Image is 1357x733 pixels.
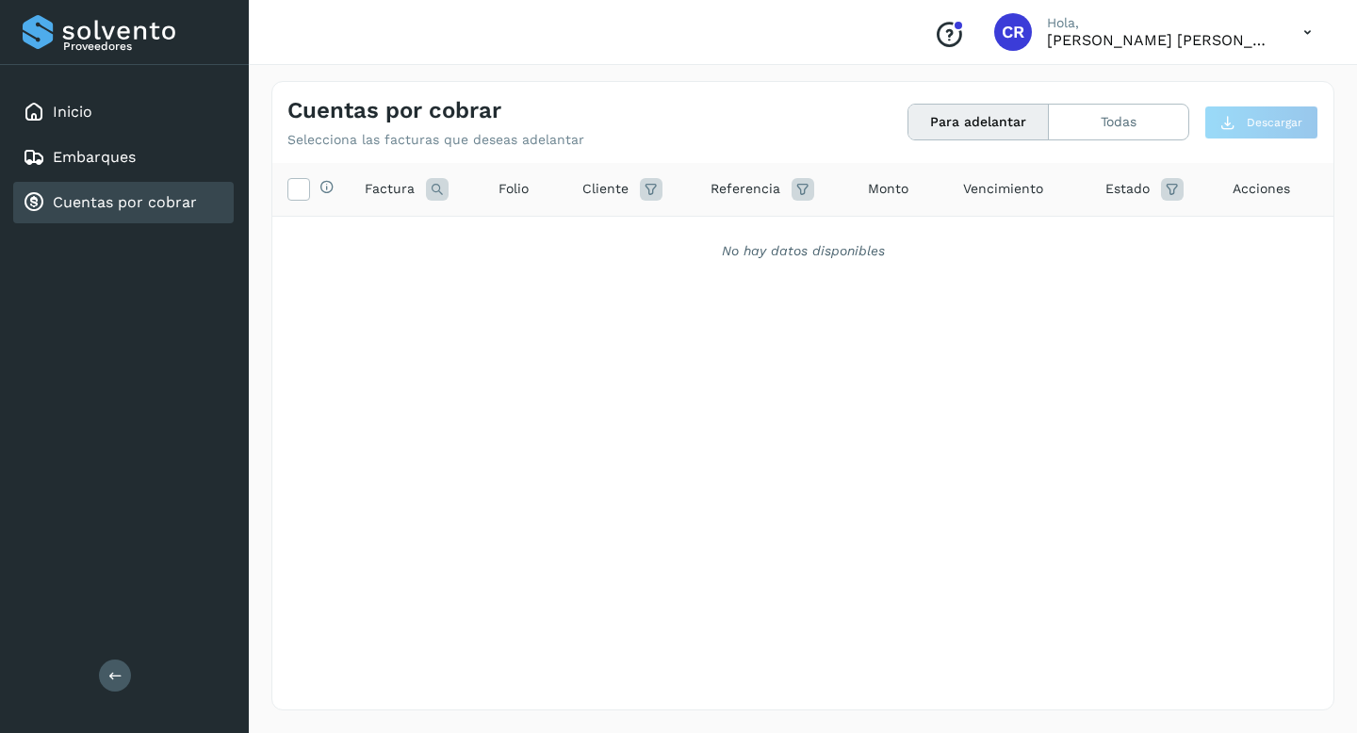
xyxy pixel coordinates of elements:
a: Inicio [53,103,92,121]
a: Embarques [53,148,136,166]
span: Vencimiento [963,179,1043,199]
p: Proveedores [63,40,226,53]
h4: Cuentas por cobrar [287,97,501,124]
p: CARLOS RODOLFO BELLI PEDRAZA [1047,31,1273,49]
span: Cliente [582,179,629,199]
a: Cuentas por cobrar [53,193,197,211]
span: Descargar [1247,114,1302,131]
p: Hola, [1047,15,1273,31]
button: Descargar [1204,106,1318,139]
span: Estado [1105,179,1150,199]
div: Cuentas por cobrar [13,182,234,223]
div: Embarques [13,137,234,178]
button: Todas [1049,105,1188,139]
span: Acciones [1233,179,1290,199]
span: Factura [365,179,415,199]
div: No hay datos disponibles [297,241,1309,261]
span: Referencia [711,179,780,199]
div: Inicio [13,91,234,133]
span: Monto [868,179,908,199]
p: Selecciona las facturas que deseas adelantar [287,132,584,148]
button: Para adelantar [908,105,1049,139]
span: Folio [499,179,529,199]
